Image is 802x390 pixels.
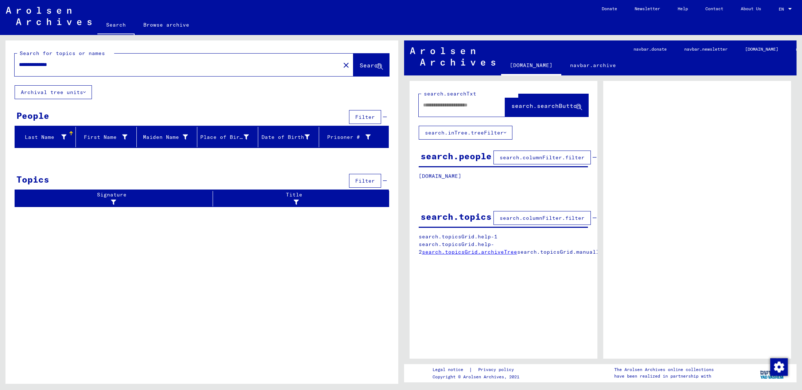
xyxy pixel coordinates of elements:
[322,131,380,143] div: Prisoner #
[421,149,492,163] div: search.people
[421,210,492,223] div: search.topics
[472,366,523,374] a: Privacy policy
[258,127,319,147] mat-header-cell: Date of Birth
[200,131,258,143] div: Place of Birth
[433,366,469,374] a: Legal notice
[424,90,476,97] mat-label: search.searchTxt
[16,109,49,122] div: People
[419,126,512,140] button: search.inTree.treeFilter
[79,131,136,143] div: First Name
[360,62,381,69] span: Search
[433,374,523,380] p: Copyright © Arolsen Archives, 2021
[135,16,198,34] a: Browse archive
[422,249,517,255] a: search.topicsGrid.archiveTree
[614,373,714,379] p: have been realized in partnership with
[349,174,381,188] button: Filter
[493,151,591,164] button: search.columnFilter.filter
[6,7,92,25] img: Arolsen_neg.svg
[501,56,561,75] a: [DOMAIN_NAME]
[339,58,353,72] button: Clear
[433,366,523,374] div: |
[79,133,127,141] div: First Name
[140,133,188,141] div: Maiden Name
[511,102,581,109] span: search.searchButton
[759,364,786,382] img: yv_logo.png
[140,131,197,143] div: Maiden Name
[97,16,135,35] a: Search
[770,358,788,376] img: Change consent
[261,133,310,141] div: Date of Birth
[322,133,371,141] div: Prisoner #
[419,172,588,180] p: [DOMAIN_NAME]
[18,131,75,143] div: Last Name
[675,40,736,58] a: navbar.newsletter
[355,178,375,184] span: Filter
[197,127,258,147] mat-header-cell: Place of Birth
[355,114,375,120] span: Filter
[353,54,389,76] button: Search
[319,127,388,147] mat-header-cell: Prisoner #
[261,131,319,143] div: Date of Birth
[16,173,49,186] div: Topics
[18,133,66,141] div: Last Name
[625,40,675,58] a: navbar.donate
[500,154,585,161] span: search.columnFilter.filter
[76,127,137,147] mat-header-cell: First Name
[216,191,374,206] div: Title
[779,7,787,12] span: EN
[736,40,787,58] a: [DOMAIN_NAME]
[505,94,588,117] button: search.searchButton
[410,47,496,66] img: Arolsen_neg.svg
[15,85,92,99] button: Archival tree units
[18,191,214,206] div: Signature
[20,50,105,56] mat-label: Search for topics or names
[493,211,591,225] button: search.columnFilter.filter
[614,366,714,373] p: The Arolsen Archives online collections
[500,215,585,221] span: search.columnFilter.filter
[18,191,207,206] div: Signature
[216,191,381,206] div: Title
[15,127,76,147] mat-header-cell: Last Name
[137,127,198,147] mat-header-cell: Maiden Name
[200,133,249,141] div: Place of Birth
[342,61,350,70] mat-icon: close
[561,56,625,74] a: navbar.archive
[349,110,381,124] button: Filter
[419,233,588,256] p: search.topicsGrid.help-1 search.topicsGrid.help-2 search.topicsGrid.manually.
